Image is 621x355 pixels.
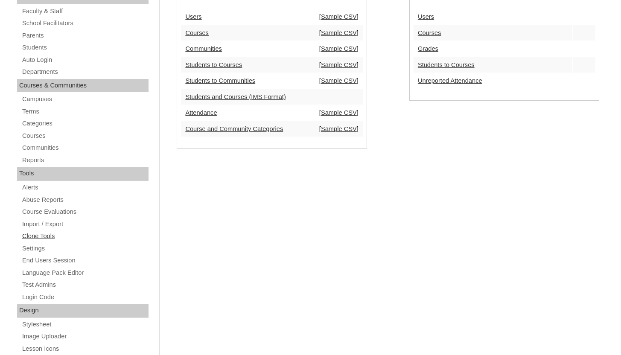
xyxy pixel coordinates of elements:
[321,61,357,68] a: Sample CSV
[307,121,362,137] td: [ ]
[185,125,283,132] a: Course and Community Categories
[307,9,362,25] td: [ ]
[21,42,149,53] a: Students
[21,279,149,290] a: Test Admins
[321,13,357,20] a: Sample CSV
[418,77,482,84] a: Unreported Attendance
[21,155,149,166] a: Reports
[21,55,149,65] a: Auto Login
[21,6,149,17] a: Faculty & Staff
[321,29,357,36] a: Sample CSV
[17,79,149,93] div: Courses & Communities
[21,118,149,129] a: Categories
[21,331,149,342] a: Image Uploader
[321,125,357,132] a: Sample CSV
[21,268,149,278] a: Language Pack Editor
[17,304,149,317] div: Design
[21,143,149,153] a: Communities
[21,182,149,193] a: Alerts
[21,231,149,242] a: Clone Tools
[185,29,209,36] a: Courses
[321,77,357,84] a: Sample CSV
[307,73,362,89] td: [ ]
[321,109,357,116] a: Sample CSV
[185,45,222,52] a: Communities
[185,109,217,116] a: Attendance
[307,25,362,41] td: [ ]
[21,67,149,77] a: Departments
[418,61,475,68] a: Students to Courses
[321,45,357,52] a: Sample CSV
[21,292,149,303] a: Login Code
[21,131,149,141] a: Courses
[418,29,441,36] a: Courses
[418,13,434,20] a: Users
[307,57,362,73] td: [ ]
[418,45,438,52] a: Grades
[21,106,149,117] a: Terms
[185,93,286,100] a: Students and Courses (IMS Format)
[21,255,149,266] a: End Users Session
[21,219,149,230] a: Import / Export
[17,167,149,180] div: Tools
[185,77,255,84] a: Students to Communities
[307,41,362,57] td: [ ]
[21,30,149,41] a: Parents
[307,105,362,121] td: [ ]
[21,319,149,330] a: Stylesheet
[185,61,242,68] a: Students to Courses
[21,343,149,354] a: Lesson Icons
[21,195,149,205] a: Abuse Reports
[21,18,149,29] a: School Facilitators
[21,207,149,217] a: Course Evaluations
[21,243,149,254] a: Settings
[21,94,149,105] a: Campuses
[185,13,201,20] a: Users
